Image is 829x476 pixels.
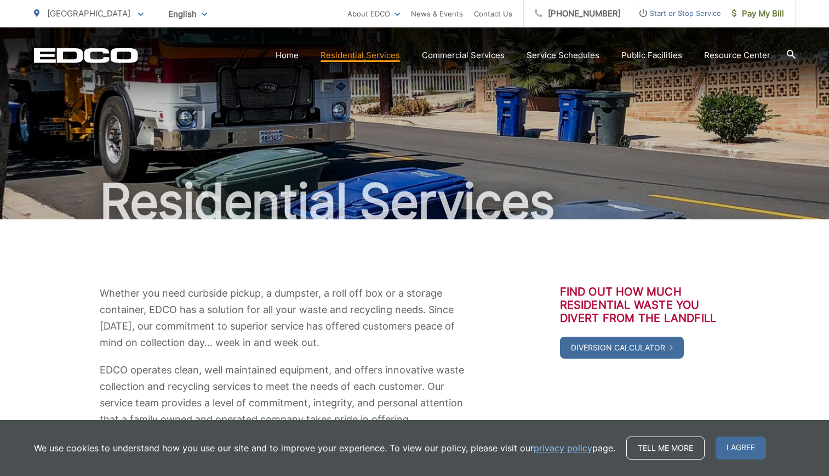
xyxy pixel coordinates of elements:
[160,4,215,24] span: English
[100,285,467,351] p: Whether you need curbside pickup, a dumpster, a roll off box or a storage container, EDCO has a s...
[422,49,505,62] a: Commercial Services
[347,7,400,20] a: About EDCO
[732,7,784,20] span: Pay My Bill
[34,174,796,229] h1: Residential Services
[34,48,138,63] a: EDCD logo. Return to the homepage.
[474,7,512,20] a: Contact Us
[47,8,130,19] span: [GEOGRAPHIC_DATA]
[276,49,299,62] a: Home
[34,441,615,455] p: We use cookies to understand how you use our site and to improve your experience. To view our pol...
[321,49,400,62] a: Residential Services
[560,337,684,359] a: Diversion Calculator
[621,49,682,62] a: Public Facilities
[527,49,599,62] a: Service Schedules
[534,441,592,455] a: privacy policy
[560,285,730,325] h3: Find out how much residential waste you divert from the landfill
[716,437,766,460] span: I agree
[704,49,770,62] a: Resource Center
[100,362,467,428] p: EDCO operates clean, well maintained equipment, and offers innovative waste collection and recycl...
[626,437,705,460] a: Tell me more
[411,7,463,20] a: News & Events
